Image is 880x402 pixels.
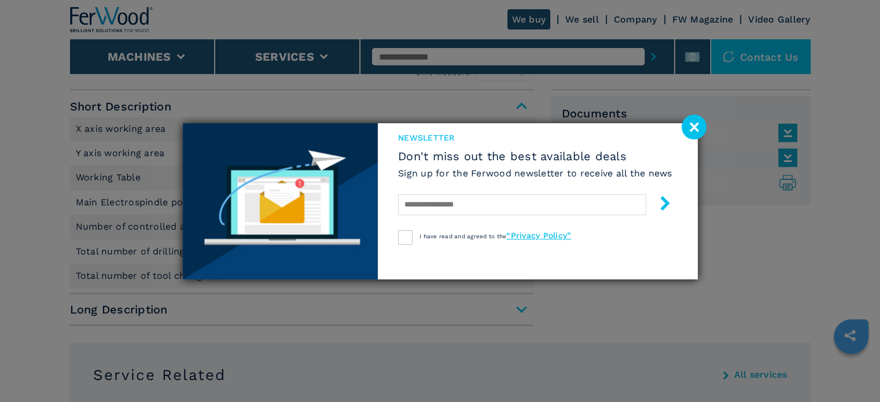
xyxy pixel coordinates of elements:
h6: Sign up for the Ferwood newsletter to receive all the news [398,167,672,180]
a: “Privacy Policy” [506,231,571,240]
span: Don't miss out the best available deals [398,149,672,163]
span: I have read and agreed to the [419,233,571,239]
span: newsletter [398,132,672,143]
img: Newsletter image [183,123,378,279]
button: submit-button [646,191,672,219]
